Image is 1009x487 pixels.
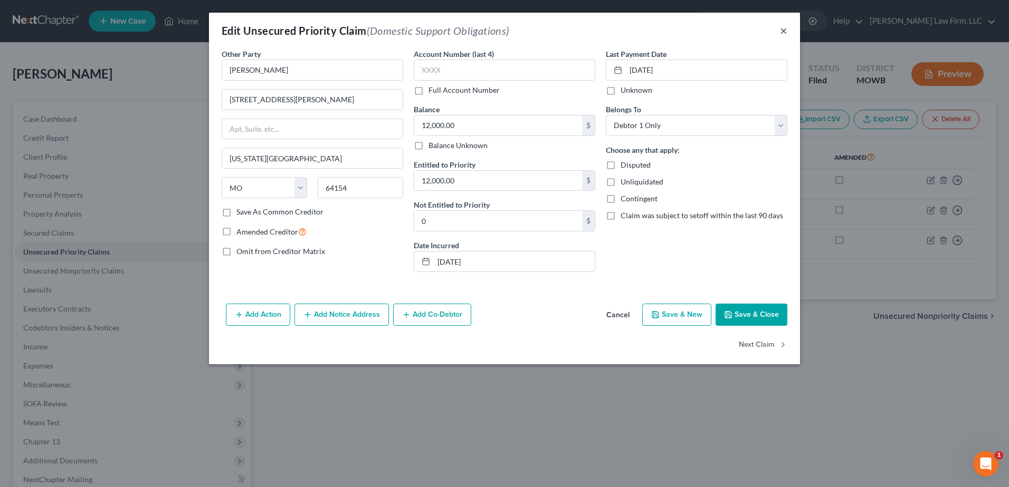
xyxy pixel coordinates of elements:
span: Contingent [621,194,658,203]
input: Search creditor by name... [222,60,403,81]
label: Account Number (last 4) [414,48,494,60]
button: Add Notice Address [294,304,389,326]
div: $ [582,211,595,231]
input: Apt, Suite, etc... [222,119,403,139]
input: MM/DD/YYYY [626,60,787,80]
label: Last Payment Date [606,48,667,60]
label: Not Entitled to Priority [414,199,490,210]
iframe: Intercom live chat [973,451,998,476]
input: XXXX [414,60,595,81]
button: Next Claim [739,334,787,356]
input: 0.00 [414,171,582,191]
label: Choose any that apply: [606,144,680,155]
label: Save As Common Creditor [236,207,323,217]
span: Unliquidated [621,177,663,186]
button: Add Action [226,304,290,326]
button: Add Co-Debtor [393,304,471,326]
label: Unknown [621,85,652,95]
button: Cancel [598,305,638,326]
input: Enter city... [222,148,403,168]
input: Enter address... [222,90,403,110]
button: × [780,24,787,37]
span: 1 [995,451,1003,460]
input: MM/DD/YYYY [434,251,595,271]
span: Omit from Creditor Matrix [236,247,325,256]
input: Enter zip... [318,177,403,198]
label: Balance Unknown [429,140,488,151]
span: Other Party [222,50,261,59]
label: Entitled to Priority [414,159,475,170]
div: $ [582,171,595,191]
span: Belongs To [606,105,641,114]
span: Amended Creditor [236,227,298,236]
span: Disputed [621,160,651,169]
input: 0.00 [414,115,582,135]
span: Claim was subject to setoff within the last 90 days [621,211,783,220]
label: Date Incurred [414,240,459,251]
button: Save & Close [716,304,787,326]
span: (Domestic Support Obligations) [367,24,510,37]
div: Edit Unsecured Priority Claim [222,23,510,38]
input: 0.00 [414,211,582,231]
div: $ [582,115,595,135]
label: Balance [414,104,440,115]
label: Full Account Number [429,85,500,95]
button: Save & New [642,304,711,326]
